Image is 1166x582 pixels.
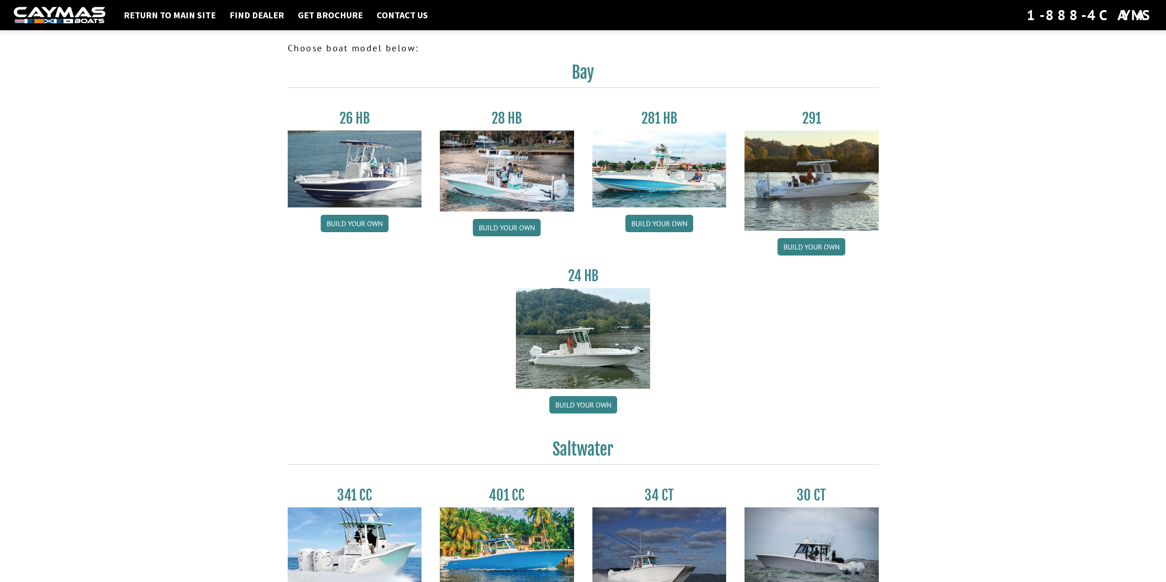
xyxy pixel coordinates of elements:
[440,110,574,127] h3: 28 HB
[744,110,879,127] h3: 291
[288,487,422,504] h3: 341 CC
[592,110,727,127] h3: 281 HB
[592,131,727,207] img: 28-hb-twin.jpg
[549,396,617,413] a: Build your own
[372,9,432,21] a: Contact Us
[288,110,422,127] h3: 26 HB
[1027,5,1152,25] div: 1-888-4CAYMAS
[288,131,422,207] img: 26_new_photo_resized.jpg
[14,7,105,24] img: white-logo-c9c8dbefe5ff5ceceb0f0178aa75bf4bb51f6bca0971e226c86eb53dfe498488.png
[625,215,693,232] a: Build your own
[293,9,367,21] a: Get Brochure
[288,439,879,465] h2: Saltwater
[225,9,289,21] a: Find Dealer
[440,131,574,212] img: 28_hb_thumbnail_for_caymas_connect.jpg
[288,62,879,88] h2: Bay
[516,288,650,388] img: 24_HB_thumbnail.jpg
[592,487,727,504] h3: 34 CT
[119,9,220,21] a: Return to main site
[473,219,541,236] a: Build your own
[744,487,879,504] h3: 30 CT
[288,41,879,55] p: Choose boat model below:
[440,487,574,504] h3: 401 CC
[516,267,650,284] h3: 24 HB
[777,238,845,256] a: Build your own
[744,131,879,231] img: 291_Thumbnail.jpg
[321,215,389,232] a: Build your own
